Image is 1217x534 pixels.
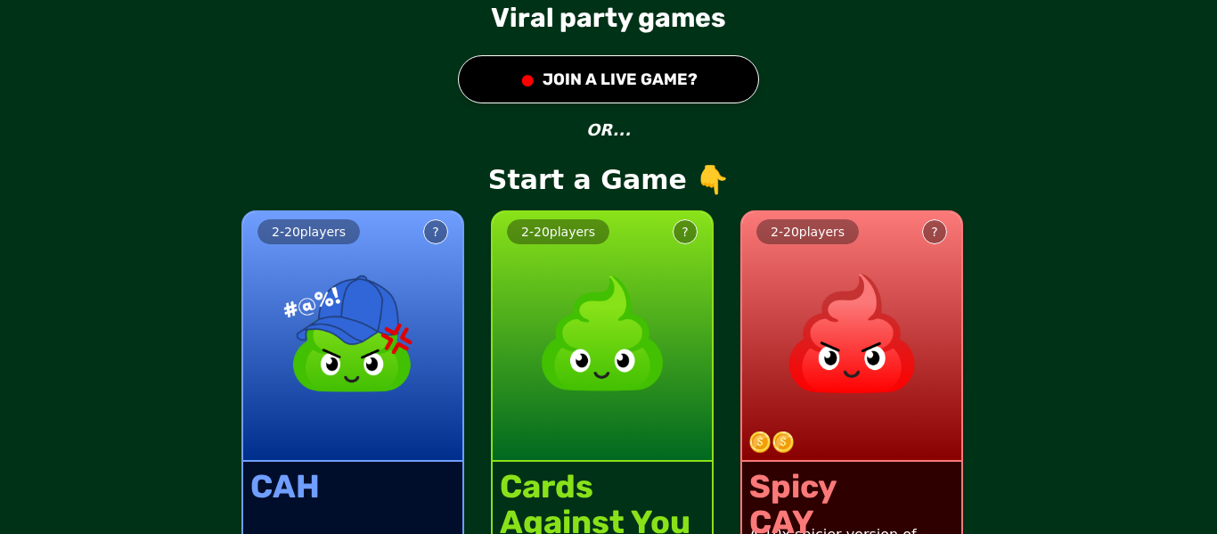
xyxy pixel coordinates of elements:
button: ? [673,219,698,244]
div: ? [931,223,937,241]
div: Spicy [749,469,837,505]
img: token [749,431,771,453]
div: ● [519,63,535,95]
img: product image [773,255,930,412]
button: ? [922,219,947,244]
p: OR... [586,118,631,143]
button: ●JOIN A LIVE GAME? [458,55,759,103]
div: CAH [250,469,320,505]
p: Start a Game 👇 [488,164,729,196]
div: ? [432,223,438,241]
span: 2 - 20 players [521,225,595,239]
div: ? [682,223,688,241]
img: product image [274,255,431,412]
button: ? [423,219,448,244]
span: 2 - 20 players [771,225,845,239]
img: product image [524,255,681,412]
div: Cards [500,469,690,505]
span: 2 - 20 players [272,225,346,239]
div: Viral party games [491,2,726,34]
img: token [772,431,794,453]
